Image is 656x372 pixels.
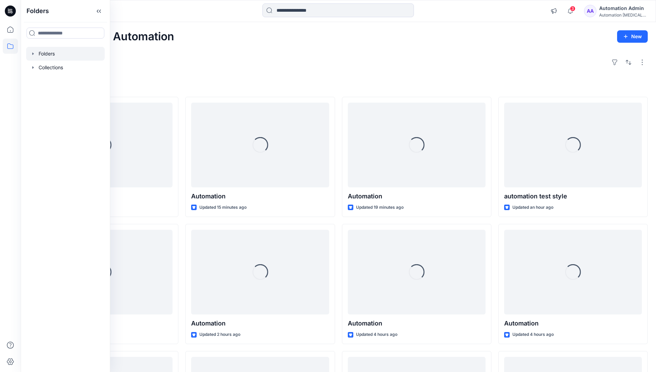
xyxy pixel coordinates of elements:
[356,331,397,338] p: Updated 4 hours ago
[348,192,486,201] p: Automation
[191,319,329,328] p: Automation
[584,5,596,17] div: AA
[504,319,642,328] p: Automation
[512,331,554,338] p: Updated 4 hours ago
[191,192,329,201] p: Automation
[348,319,486,328] p: Automation
[570,6,575,11] span: 3
[356,204,404,211] p: Updated 19 minutes ago
[199,204,247,211] p: Updated 15 minutes ago
[599,12,647,18] div: Automation [MEDICAL_DATA]...
[29,82,648,90] h4: Styles
[599,4,647,12] div: Automation Admin
[504,192,642,201] p: automation test style
[512,204,553,211] p: Updated an hour ago
[199,331,240,338] p: Updated 2 hours ago
[617,30,648,43] button: New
